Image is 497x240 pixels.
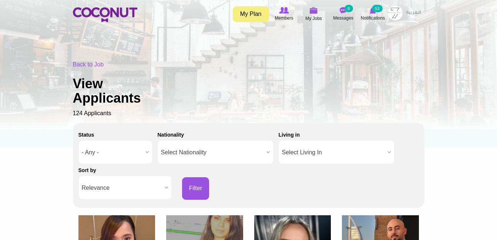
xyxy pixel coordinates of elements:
[269,6,299,23] a: Browse Members Members
[333,14,353,22] span: Messages
[73,61,104,68] a: Back to Job
[310,7,318,14] img: My Jobs
[82,176,162,200] span: Relevance
[305,15,322,22] span: My Jobs
[340,7,347,14] img: Messages
[73,61,424,118] div: 124 Applicants
[161,141,263,164] span: Select Nationality
[370,7,376,14] img: Notifications
[275,14,293,22] span: Members
[372,5,382,12] small: 53
[233,6,269,22] a: My Plan
[78,131,94,138] label: Status
[182,177,209,200] button: Filter
[158,131,184,138] label: Nationality
[345,5,353,12] small: 6
[78,167,96,174] label: Sort by
[82,141,142,164] span: - Any -
[279,7,289,14] img: Browse Members
[73,76,165,106] h1: View Applicants
[282,141,384,164] span: Select Living In
[299,6,329,23] a: My Jobs My Jobs
[361,14,385,22] span: Notifications
[73,7,137,22] img: Home
[403,6,424,20] a: العربية
[279,131,300,138] label: Living in
[358,6,388,23] a: Notifications Notifications 53
[329,6,358,23] a: Messages Messages 6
